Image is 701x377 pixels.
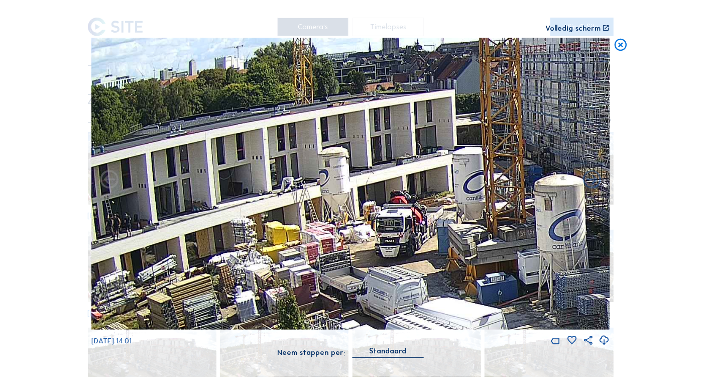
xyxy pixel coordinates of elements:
span: [DATE] 14:01 [91,336,132,345]
div: Standaard [352,346,423,357]
img: Image [91,38,610,330]
div: Standaard [369,346,406,355]
div: Volledig scherm [545,25,601,32]
div: Neem stappen per: [277,349,345,356]
i: Forward [98,169,121,192]
i: Back [581,169,603,192]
